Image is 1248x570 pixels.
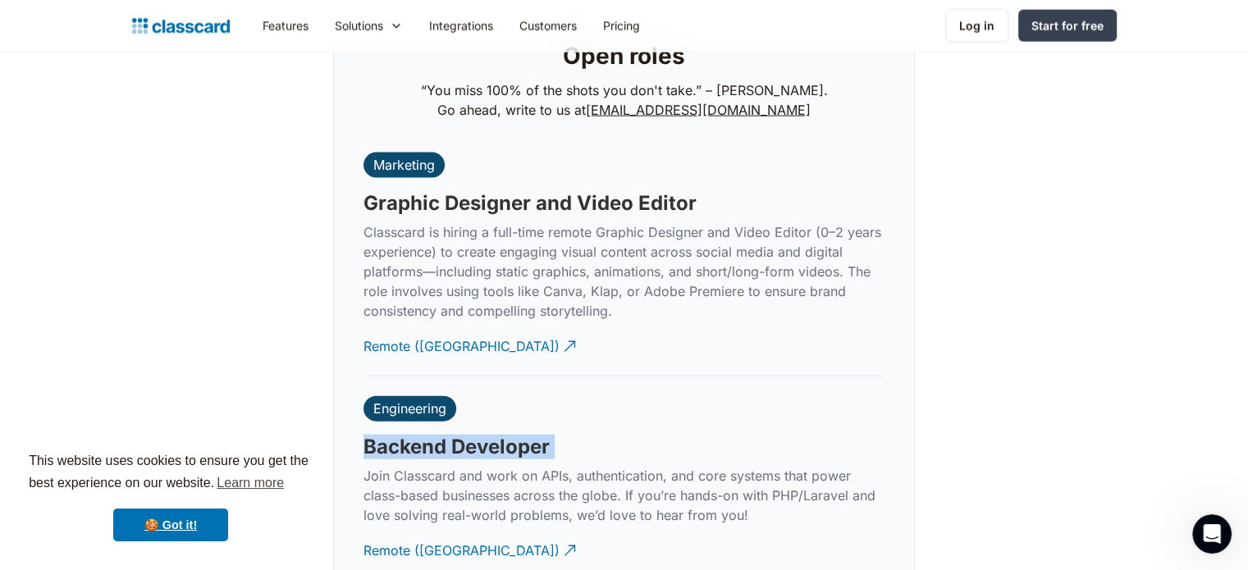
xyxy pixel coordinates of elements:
p: Join Classcard and work on APIs, authentication, and core systems that power class-based business... [363,466,885,525]
a: Features [249,7,322,44]
div: cookieconsent [13,435,328,557]
a: Integrations [416,7,506,44]
div: Engineering [373,400,446,417]
a: dismiss cookie message [113,508,228,541]
iframe: Intercom live chat [1192,514,1232,554]
a: Remote ([GEOGRAPHIC_DATA]) [363,324,578,369]
a: Pricing [590,7,653,44]
div: Marketing [373,157,435,173]
a: learn more about cookies [214,471,286,495]
a: Log in [945,9,1008,43]
a: Customers [506,7,590,44]
p: “You miss 100% of the shots you don't take.” – [PERSON_NAME]. Go ahead, write to us at [421,80,828,120]
h3: Backend Developer [363,435,550,459]
a: home [132,15,230,38]
div: Solutions [322,7,416,44]
div: Remote ([GEOGRAPHIC_DATA]) [363,324,560,356]
div: Log in [959,17,994,34]
h3: Graphic Designer and Video Editor [363,191,697,216]
div: Solutions [335,17,383,34]
a: [EMAIL_ADDRESS][DOMAIN_NAME] [586,102,811,118]
p: Classcard is hiring a full-time remote Graphic Designer and Video Editor (0–2 years experience) t... [363,222,885,321]
h2: Open roles [563,42,685,71]
div: Start for free [1031,17,1104,34]
span: This website uses cookies to ensure you get the best experience on our website. [29,451,313,495]
a: Start for free [1018,10,1117,42]
div: Remote ([GEOGRAPHIC_DATA]) [363,528,560,560]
